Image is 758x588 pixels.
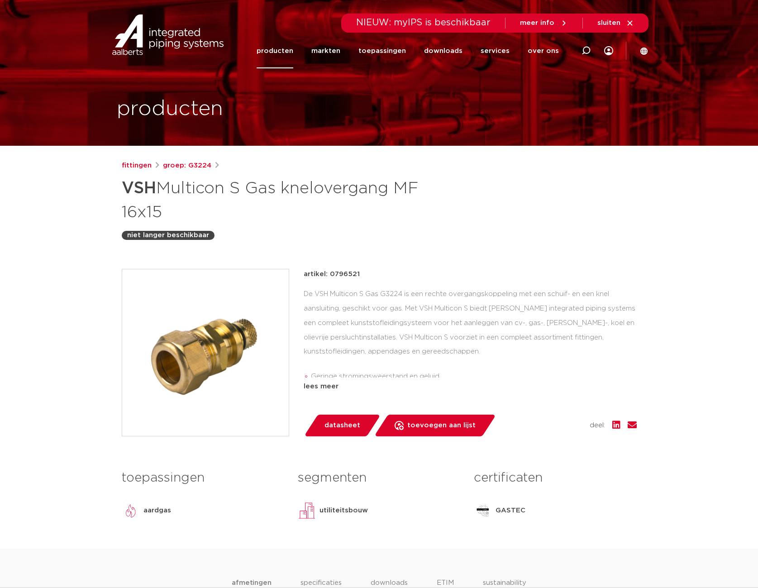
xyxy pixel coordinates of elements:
[311,369,637,384] li: Geringe stromingsweerstand en geluid
[481,33,510,68] a: services
[319,505,368,516] p: utiliteitsbouw
[407,418,476,433] span: toevoegen aan lijst
[528,33,559,68] a: over ons
[122,469,284,487] h3: toepassingen
[122,175,462,224] h1: Multicon S Gas knelovergang MF 16x15
[474,469,636,487] h3: certificaten
[304,287,637,378] div: De VSH Multicon S Gas G3224 is een rechte overgangskoppeling met een schuif- en een knel aansluit...
[304,381,637,392] div: lees meer
[122,160,152,171] a: fittingen
[496,505,525,516] p: GASTEC
[358,33,406,68] a: toepassingen
[324,418,360,433] span: datasheet
[143,505,171,516] p: aardgas
[356,18,491,27] span: NIEUW: myIPS is beschikbaar
[520,19,554,26] span: meer info
[304,269,360,280] p: artikel: 0796521
[298,469,460,487] h3: segmenten
[597,19,620,26] span: sluiten
[117,95,223,124] h1: producten
[298,502,316,520] img: utiliteitsbouw
[122,269,289,436] img: Product Image for VSH Multicon S Gas knelovergang MF 16x15
[127,230,209,241] p: niet langer beschikbaar
[163,160,211,171] a: groep: G3224
[424,33,462,68] a: downloads
[590,420,605,431] span: deel:
[257,33,293,68] a: producten
[597,19,634,27] a: sluiten
[122,502,140,520] img: aardgas
[122,180,156,196] strong: VSH
[520,19,568,27] a: meer info
[311,33,340,68] a: markten
[257,33,559,68] nav: Menu
[474,502,492,520] img: GASTEC
[304,415,381,436] a: datasheet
